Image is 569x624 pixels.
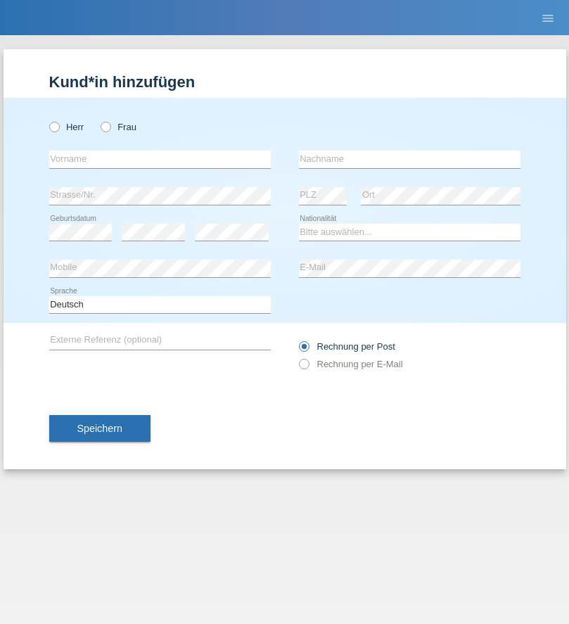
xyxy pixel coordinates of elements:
[49,122,58,131] input: Herr
[299,341,395,352] label: Rechnung per Post
[541,11,555,25] i: menu
[101,122,110,131] input: Frau
[299,359,403,369] label: Rechnung per E-Mail
[299,341,308,359] input: Rechnung per Post
[49,122,84,132] label: Herr
[534,13,562,22] a: menu
[77,423,122,434] span: Speichern
[299,359,308,376] input: Rechnung per E-Mail
[49,415,151,442] button: Speichern
[49,73,520,91] h1: Kund*in hinzufügen
[101,122,136,132] label: Frau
